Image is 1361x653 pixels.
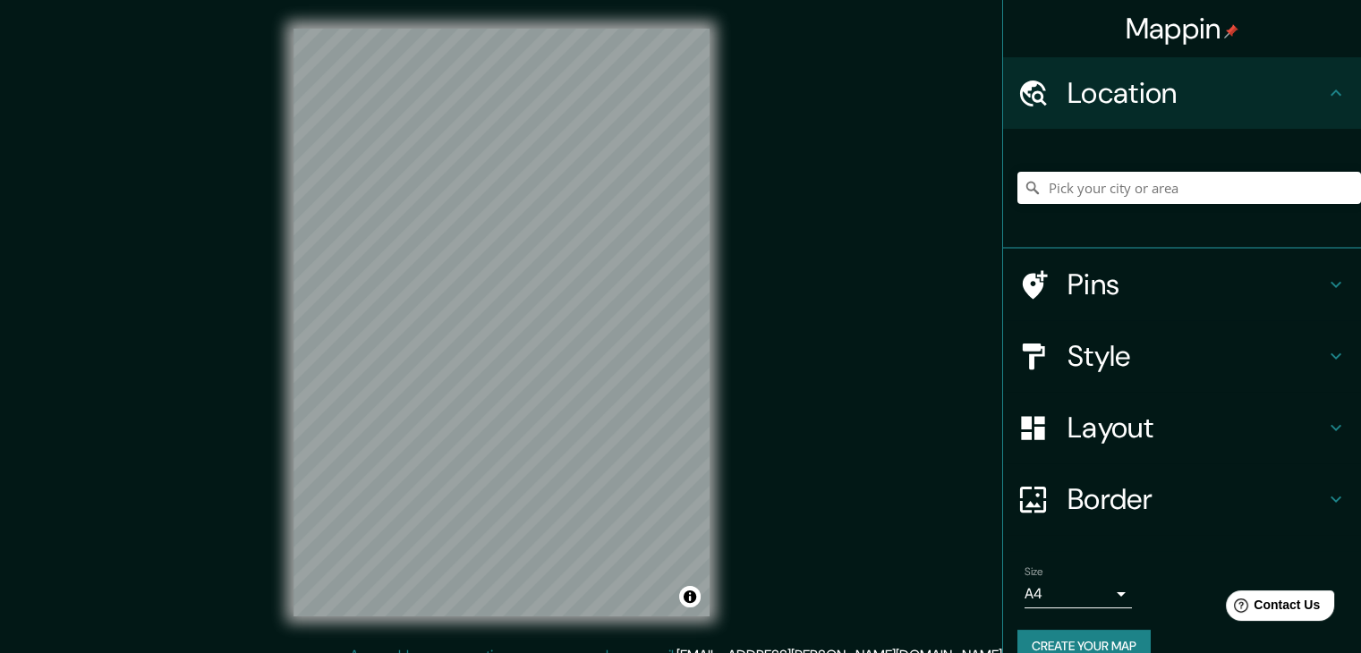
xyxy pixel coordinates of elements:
img: pin-icon.png [1224,24,1238,38]
div: Border [1003,463,1361,535]
h4: Location [1068,75,1325,111]
h4: Border [1068,481,1325,517]
div: Layout [1003,392,1361,463]
div: Style [1003,320,1361,392]
h4: Pins [1068,267,1325,302]
div: Location [1003,57,1361,129]
div: A4 [1025,580,1132,608]
h4: Style [1068,338,1325,374]
h4: Mappin [1126,11,1239,47]
label: Size [1025,564,1043,580]
div: Pins [1003,249,1361,320]
iframe: Help widget launcher [1202,583,1341,633]
input: Pick your city or area [1017,172,1361,204]
canvas: Map [293,29,710,616]
button: Toggle attribution [679,586,701,607]
h4: Layout [1068,410,1325,445]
